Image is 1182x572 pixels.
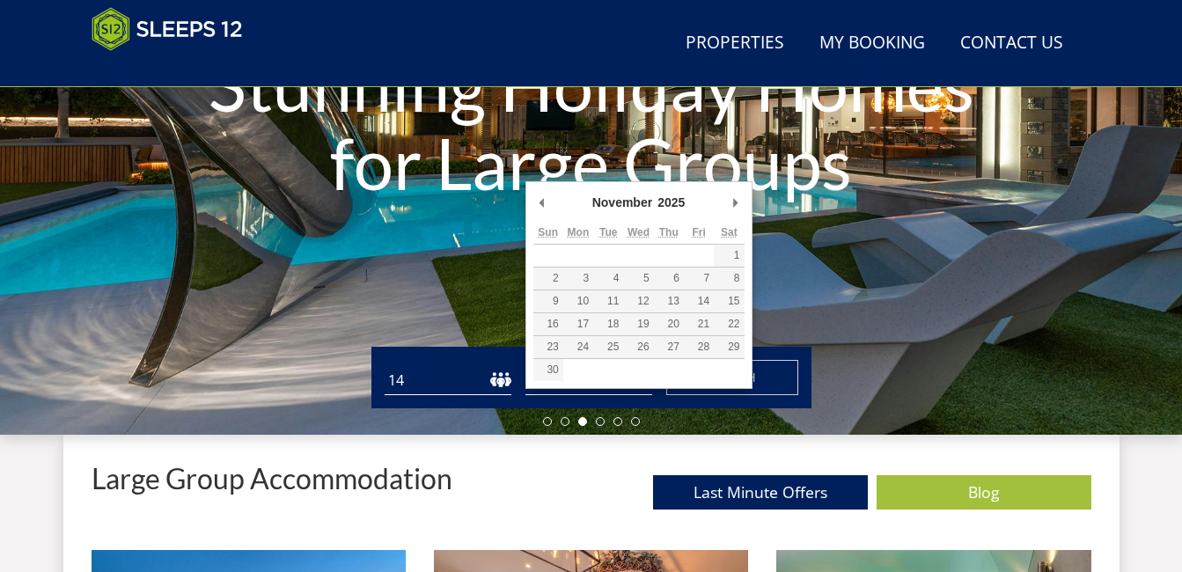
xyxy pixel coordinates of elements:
button: 29 [714,336,744,358]
button: 8 [714,268,744,290]
button: 6 [654,268,684,290]
button: 17 [563,313,593,335]
button: 10 [563,290,593,312]
abbr: Friday [692,226,705,238]
button: 16 [533,313,563,335]
button: 11 [593,290,623,312]
button: 3 [563,268,593,290]
abbr: Thursday [659,226,679,238]
h1: Stunning Holiday Homes for Large Groups [177,11,1004,237]
a: Contact Us [953,24,1070,63]
button: 26 [623,336,653,358]
button: 30 [533,359,563,381]
a: My Booking [812,24,932,63]
p: Large Group Accommodation [92,463,452,494]
button: 28 [684,336,714,358]
button: 14 [684,290,714,312]
button: 5 [623,268,653,290]
div: 2025 [655,189,687,216]
button: Next Month [727,189,745,216]
button: 2 [533,268,563,290]
button: 27 [654,336,684,358]
abbr: Tuesday [599,226,617,238]
a: Properties [679,24,791,63]
button: 24 [563,336,593,358]
button: 25 [593,336,623,358]
button: 20 [654,313,684,335]
abbr: Saturday [721,226,738,238]
div: November [590,189,655,216]
button: 13 [654,290,684,312]
button: 22 [714,313,744,335]
button: 19 [623,313,653,335]
a: Last Minute Offers [653,475,868,510]
button: 7 [684,268,714,290]
button: 21 [684,313,714,335]
abbr: Sunday [538,226,558,238]
button: Previous Month [533,189,551,216]
abbr: Monday [568,226,590,238]
a: Blog [877,475,1091,510]
button: 15 [714,290,744,312]
img: Sleeps 12 [92,7,243,51]
button: 23 [533,336,563,358]
button: 4 [593,268,623,290]
abbr: Wednesday [628,226,650,238]
button: 9 [533,290,563,312]
button: 12 [623,290,653,312]
button: 18 [593,313,623,335]
iframe: Customer reviews powered by Trustpilot [83,62,268,77]
button: 1 [714,245,744,267]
